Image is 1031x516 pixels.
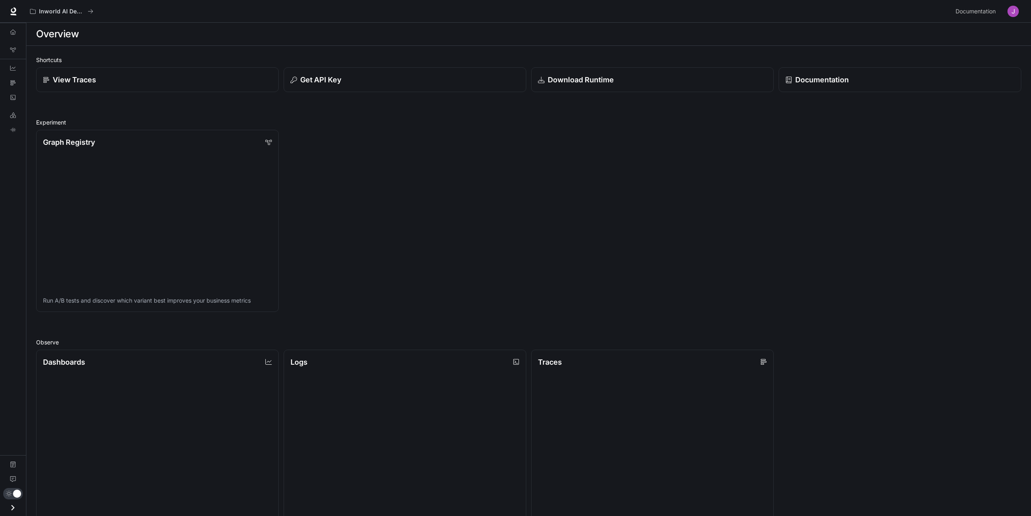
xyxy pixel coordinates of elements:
[538,357,562,368] p: Traces
[3,91,23,104] a: Logs
[284,67,526,92] button: Get API Key
[300,74,341,85] p: Get API Key
[795,74,849,85] p: Documentation
[26,3,97,19] button: All workspaces
[36,338,1021,346] h2: Observe
[36,67,279,92] a: View Traces
[36,56,1021,64] h2: Shortcuts
[43,357,85,368] p: Dashboards
[53,74,96,85] p: View Traces
[36,118,1021,127] h2: Experiment
[3,76,23,89] a: Traces
[291,357,308,368] p: Logs
[3,43,23,56] a: Graph Registry
[43,297,272,305] p: Run A/B tests and discover which variant best improves your business metrics
[952,3,1002,19] a: Documentation
[548,74,614,85] p: Download Runtime
[3,458,23,471] a: Documentation
[36,130,279,312] a: Graph RegistryRun A/B tests and discover which variant best improves your business metrics
[779,67,1021,92] a: Documentation
[1007,6,1019,17] img: User avatar
[43,137,95,148] p: Graph Registry
[39,8,84,15] p: Inworld AI Demos
[3,62,23,75] a: Dashboards
[3,26,23,39] a: Overview
[36,26,79,42] h1: Overview
[531,67,774,92] a: Download Runtime
[3,109,23,122] a: LLM Playground
[4,499,22,516] button: Open drawer
[956,6,996,17] span: Documentation
[3,123,23,136] a: TTS Playground
[1005,3,1021,19] button: User avatar
[3,473,23,486] a: Feedback
[13,489,21,498] span: Dark mode toggle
